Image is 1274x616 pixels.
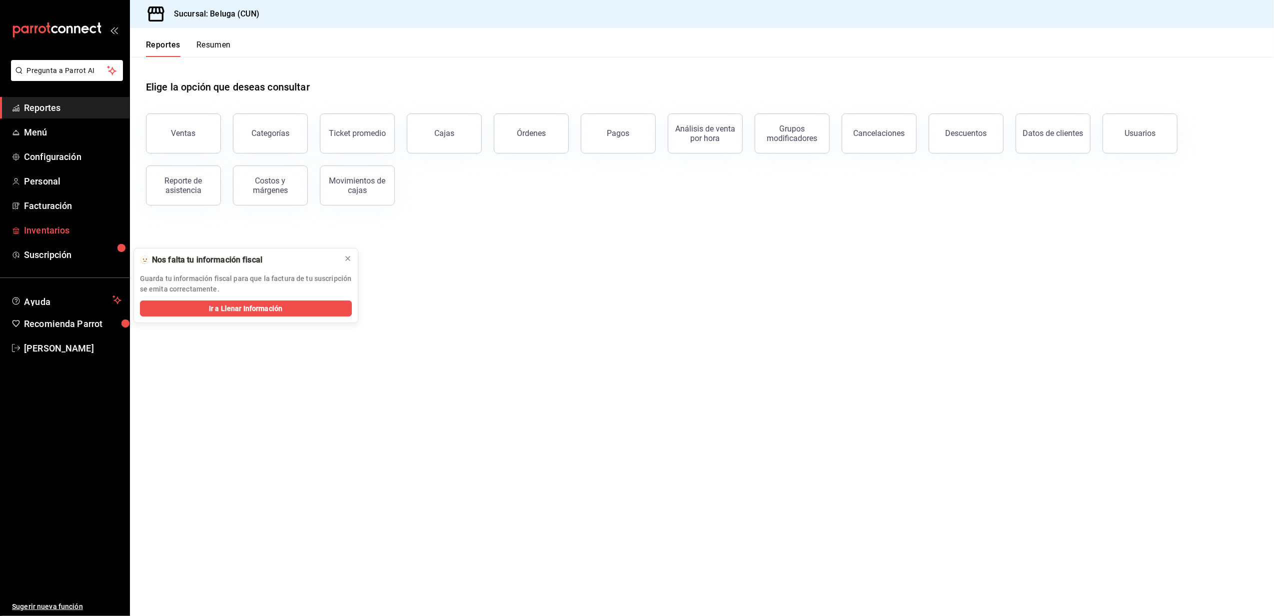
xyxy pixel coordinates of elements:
[152,176,214,195] div: Reporte de asistencia
[1125,128,1156,138] div: Usuarios
[27,65,107,76] span: Pregunta a Parrot AI
[320,113,395,153] button: Ticket promedio
[329,128,386,138] div: Ticket promedio
[11,60,123,81] button: Pregunta a Parrot AI
[209,303,282,314] span: Ir a Llenar Información
[24,317,121,330] span: Recomienda Parrot
[842,113,917,153] button: Cancelaciones
[7,72,123,83] a: Pregunta a Parrot AI
[581,113,656,153] button: Pagos
[12,601,121,612] span: Sugerir nueva función
[517,128,546,138] div: Órdenes
[674,124,736,143] div: Análisis de venta por hora
[434,127,455,139] div: Cajas
[251,128,289,138] div: Categorías
[146,40,180,57] button: Reportes
[24,223,121,237] span: Inventarios
[24,101,121,114] span: Reportes
[24,150,121,163] span: Configuración
[24,341,121,355] span: [PERSON_NAME]
[146,40,231,57] div: navigation tabs
[140,254,336,265] div: 🫥 Nos falta tu información fiscal
[668,113,743,153] button: Análisis de venta por hora
[233,165,308,205] button: Costos y márgenes
[24,125,121,139] span: Menú
[24,174,121,188] span: Personal
[1103,113,1178,153] button: Usuarios
[929,113,1004,153] button: Descuentos
[407,113,482,153] a: Cajas
[140,300,352,316] button: Ir a Llenar Información
[24,199,121,212] span: Facturación
[146,165,221,205] button: Reporte de asistencia
[607,128,630,138] div: Pagos
[166,8,259,20] h3: Sucursal: Beluga (CUN)
[24,294,108,306] span: Ayuda
[946,128,987,138] div: Descuentos
[239,176,301,195] div: Costos y márgenes
[146,113,221,153] button: Ventas
[196,40,231,57] button: Resumen
[24,248,121,261] span: Suscripción
[1023,128,1084,138] div: Datos de clientes
[761,124,823,143] div: Grupos modificadores
[326,176,388,195] div: Movimientos de cajas
[146,79,310,94] h1: Elige la opción que deseas consultar
[233,113,308,153] button: Categorías
[494,113,569,153] button: Órdenes
[171,128,196,138] div: Ventas
[110,26,118,34] button: open_drawer_menu
[1016,113,1091,153] button: Datos de clientes
[755,113,830,153] button: Grupos modificadores
[854,128,905,138] div: Cancelaciones
[140,273,352,294] p: Guarda tu información fiscal para que la factura de tu suscripción se emita correctamente.
[320,165,395,205] button: Movimientos de cajas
